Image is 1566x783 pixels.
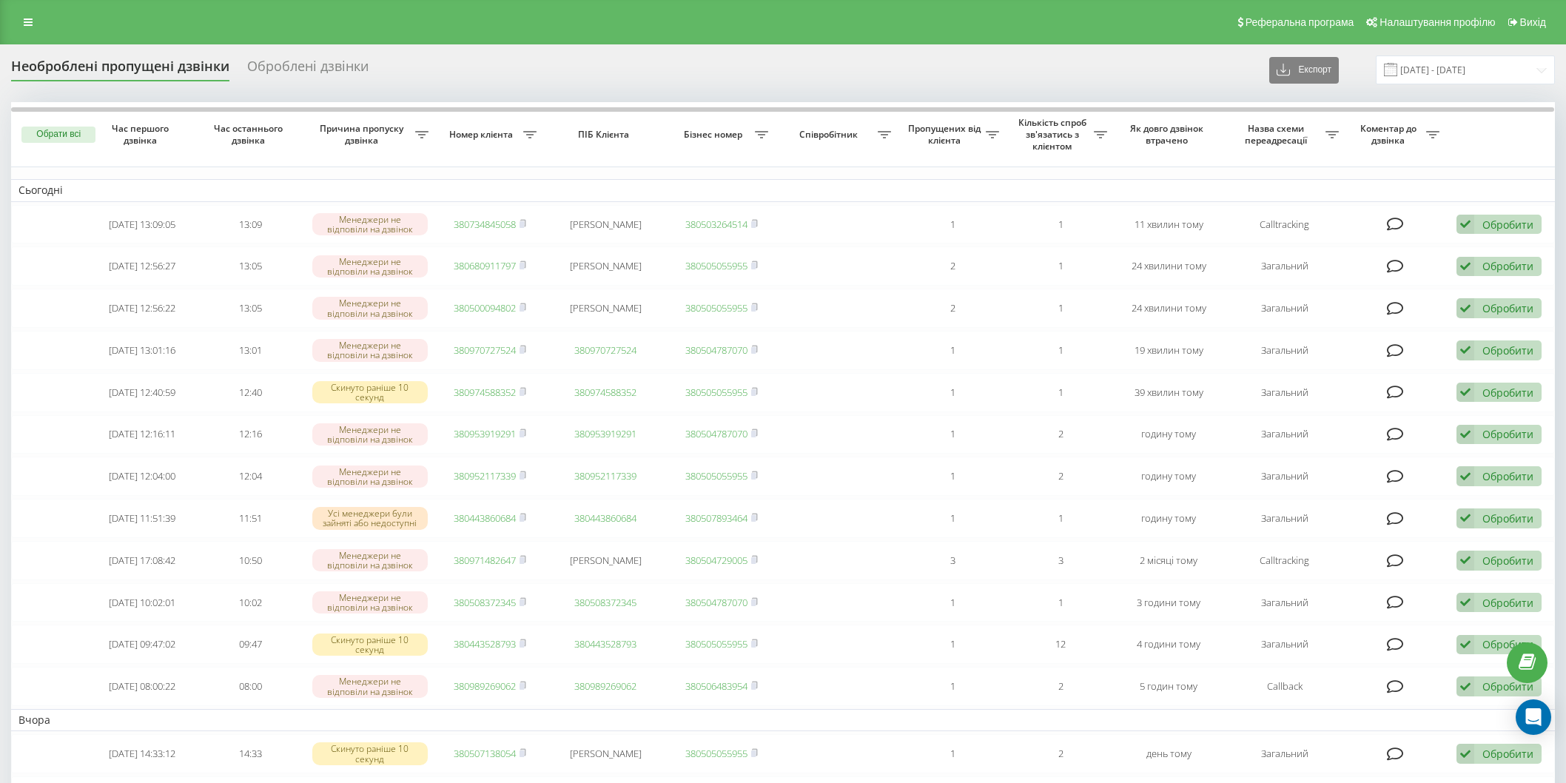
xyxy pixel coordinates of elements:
td: Загальний [1223,499,1346,538]
td: 12:04 [196,457,304,496]
span: Коментар до дзвінка [1354,123,1426,146]
span: Назва схеми переадресації [1230,123,1325,146]
span: Налаштування профілю [1380,16,1495,28]
a: 380952117339 [574,469,636,483]
a: 380970727524 [574,343,636,357]
td: 13:05 [196,289,304,328]
div: Скинуто раніше 10 секунд [312,381,429,403]
a: 380504729005 [685,554,747,567]
span: Реферальна програма [1246,16,1354,28]
td: 1 [898,457,1007,496]
div: Обробити [1482,386,1533,400]
td: 12:16 [196,415,304,454]
a: 380971482647 [454,554,516,567]
a: 380989269062 [574,679,636,693]
td: [DATE] 10:02:01 [88,583,196,622]
td: 1 [898,667,1007,706]
div: Менеджери не відповіли на дзвінок [312,591,429,614]
div: Усі менеджери були зайняті або недоступні [312,507,429,529]
td: 1 [1007,373,1115,412]
span: Час першого дзвінка [101,123,184,146]
div: Необроблені пропущені дзвінки [11,58,229,81]
td: 2 [1007,415,1115,454]
td: Calltracking [1223,541,1346,580]
div: Обробити [1482,343,1533,357]
td: 14:33 [196,734,304,773]
a: 380505055955 [685,386,747,399]
td: Загальний [1223,457,1346,496]
a: 380504787070 [685,343,747,357]
span: Співробітник [783,129,878,141]
td: 13:05 [196,246,304,286]
td: Загальний [1223,583,1346,622]
a: 380505055955 [685,637,747,651]
span: ПІБ Клієнта [557,129,654,141]
td: Загальний [1223,373,1346,412]
td: 2 [1007,667,1115,706]
span: Вихід [1520,16,1546,28]
td: Загальний [1223,625,1346,664]
div: Обробити [1482,301,1533,315]
td: 1 [1007,289,1115,328]
td: 12 [1007,625,1115,664]
div: Менеджери не відповіли на дзвінок [312,675,429,697]
td: 10:02 [196,583,304,622]
span: Час останнього дзвінка [209,123,292,146]
td: 1 [898,583,1007,622]
div: Менеджери не відповіли на дзвінок [312,339,429,361]
td: 10:50 [196,541,304,580]
td: Загальний [1223,331,1346,370]
a: 380974588352 [454,386,516,399]
a: 380505055955 [685,259,747,272]
td: [DATE] 09:47:02 [88,625,196,664]
a: 380680911797 [454,259,516,272]
span: Номер клієнта [443,129,523,141]
td: Загальний [1223,289,1346,328]
td: 09:47 [196,625,304,664]
td: [PERSON_NAME] [544,246,668,286]
td: 1 [1007,331,1115,370]
a: 380443860684 [454,511,516,525]
div: Обробити [1482,554,1533,568]
td: 1 [1007,246,1115,286]
a: 380443860684 [574,511,636,525]
a: 380443528793 [574,637,636,651]
td: [DATE] 12:56:27 [88,246,196,286]
div: Скинуто раніше 10 секунд [312,742,429,764]
td: 3 [898,541,1007,580]
td: 1 [1007,205,1115,244]
td: [DATE] 12:40:59 [88,373,196,412]
td: годину тому [1115,457,1223,496]
td: Загальний [1223,734,1346,773]
a: 380508372345 [454,596,516,609]
td: [DATE] 11:51:39 [88,499,196,538]
div: Менеджери не відповіли на дзвінок [312,466,429,488]
td: Сьогодні [11,179,1555,201]
a: 380505055955 [685,469,747,483]
span: Кількість спроб зв'язатись з клієнтом [1014,117,1094,152]
td: 24 хвилини тому [1115,246,1223,286]
div: Обробити [1482,637,1533,651]
button: Експорт [1269,57,1339,84]
td: годину тому [1115,415,1223,454]
span: Пропущених від клієнта [906,123,986,146]
a: 380970727524 [454,343,516,357]
td: Загальний [1223,246,1346,286]
a: 380974588352 [574,386,636,399]
td: 1 [1007,499,1115,538]
td: 1 [898,734,1007,773]
a: 380508372345 [574,596,636,609]
td: [DATE] 14:33:12 [88,734,196,773]
div: Оброблені дзвінки [247,58,369,81]
div: Open Intercom Messenger [1516,699,1551,735]
td: годину тому [1115,499,1223,538]
td: [DATE] 13:01:16 [88,331,196,370]
div: Менеджери не відповіли на дзвінок [312,213,429,235]
div: Обробити [1482,747,1533,761]
td: 1 [1007,583,1115,622]
td: 08:00 [196,667,304,706]
td: 12:40 [196,373,304,412]
td: 2 [1007,734,1115,773]
a: 380500094802 [454,301,516,315]
a: 380952117339 [454,469,516,483]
